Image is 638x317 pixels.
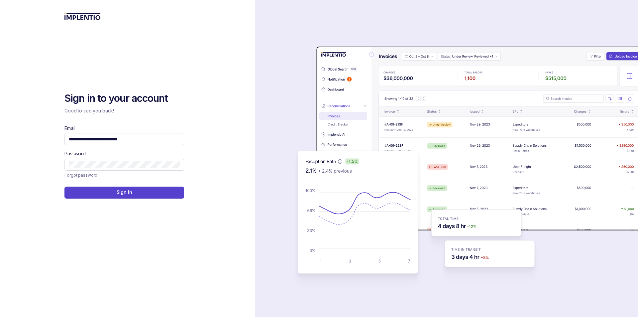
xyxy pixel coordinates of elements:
[64,172,97,179] a: Link Forgot password
[117,189,132,196] p: Sign In
[64,92,184,105] h2: Sign in to your account
[64,13,101,20] img: logo
[64,172,97,179] p: Forgot password
[64,125,75,132] label: Email
[64,187,184,199] button: Sign In
[64,150,86,157] label: Password
[64,107,184,114] p: Good to see you back!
